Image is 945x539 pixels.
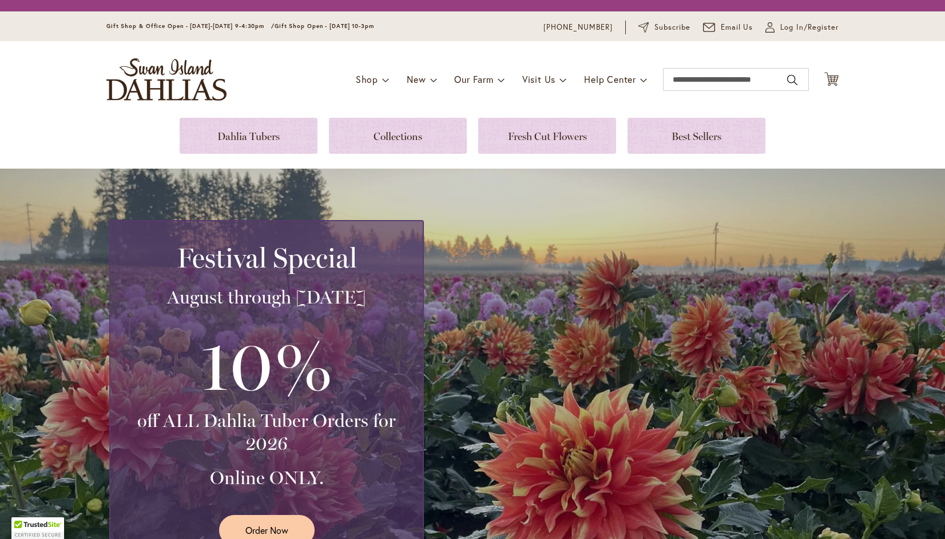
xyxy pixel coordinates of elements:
[638,22,690,33] a: Subscribe
[106,22,275,30] span: Gift Shop & Office Open - [DATE]-[DATE] 9-4:30pm /
[124,242,409,274] h2: Festival Special
[275,22,374,30] span: Gift Shop Open - [DATE] 10-3pm
[780,22,839,33] span: Log In/Register
[765,22,839,33] a: Log In/Register
[543,22,613,33] a: [PHONE_NUMBER]
[106,58,227,101] a: store logo
[654,22,690,33] span: Subscribe
[584,73,636,85] span: Help Center
[787,71,797,89] button: Search
[721,22,753,33] span: Email Us
[356,73,378,85] span: Shop
[124,320,409,409] h3: 10%
[407,73,426,85] span: New
[454,73,493,85] span: Our Farm
[124,286,409,309] h3: August through [DATE]
[124,466,409,489] h3: Online ONLY.
[703,22,753,33] a: Email Us
[124,409,409,455] h3: off ALL Dahlia Tuber Orders for 2026
[522,73,555,85] span: Visit Us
